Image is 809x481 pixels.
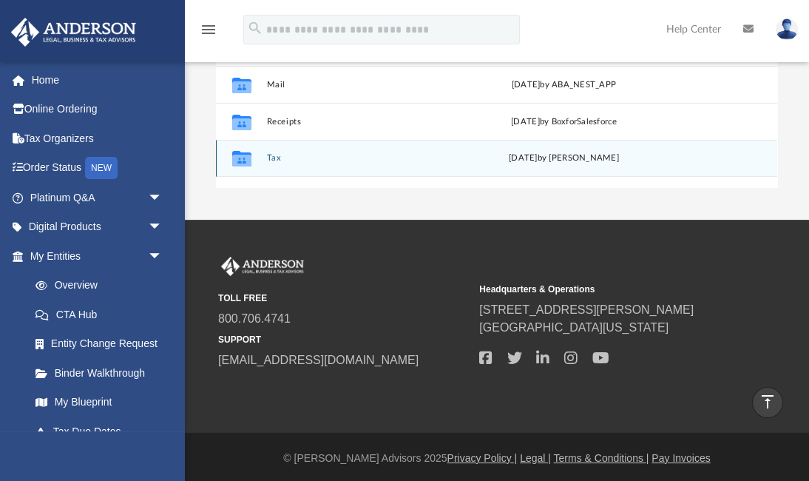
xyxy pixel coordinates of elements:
span: arrow_drop_down [148,212,177,243]
a: Entity Change Request [21,329,185,359]
i: vertical_align_top [759,393,776,411]
a: Pay Invoices [651,452,710,464]
img: Anderson Advisors Platinum Portal [7,18,141,47]
a: My Blueprint [21,388,177,417]
small: TOLL FREE [218,292,469,305]
a: [GEOGRAPHIC_DATA][US_STATE] [479,321,668,334]
span: arrow_drop_down [148,183,177,213]
a: Overview [21,271,185,300]
button: Mail [267,80,461,90]
a: Binder Walkthrough [21,358,185,388]
a: Digital Productsarrow_drop_down [10,212,185,242]
div: [DATE] by BoxforSalesforce [467,115,661,129]
small: SUPPORT [218,333,469,346]
div: NEW [85,157,118,179]
a: Order StatusNEW [10,153,185,184]
a: vertical_align_top [752,387,783,418]
img: User Pic [776,18,798,40]
button: Receipts [267,117,461,127]
img: Anderson Advisors Platinum Portal [218,257,307,276]
a: Privacy Policy | [447,452,518,464]
i: search [247,20,263,36]
button: Tax [267,154,461,164]
a: Tax Due Dates [21,417,185,446]
a: My Entitiesarrow_drop_down [10,241,185,271]
a: Home [10,65,185,95]
a: [EMAIL_ADDRESS][DOMAIN_NAME] [218,354,419,366]
small: Headquarters & Operations [479,283,730,296]
a: menu [200,28,217,38]
div: by [PERSON_NAME] [467,152,661,166]
a: Terms & Conditions | [554,452,649,464]
a: CTA Hub [21,300,185,329]
a: 800.706.4741 [218,312,291,325]
a: Tax Organizers [10,124,185,153]
div: © [PERSON_NAME] Advisors 2025 [185,451,809,466]
a: [STREET_ADDRESS][PERSON_NAME] [479,303,694,316]
a: Legal | [520,452,551,464]
i: menu [200,21,217,38]
a: Platinum Q&Aarrow_drop_down [10,183,185,212]
span: [DATE] [509,155,538,163]
a: Online Ordering [10,95,185,124]
div: [DATE] by ABA_NEST_APP [467,78,661,92]
span: arrow_drop_down [148,241,177,272]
